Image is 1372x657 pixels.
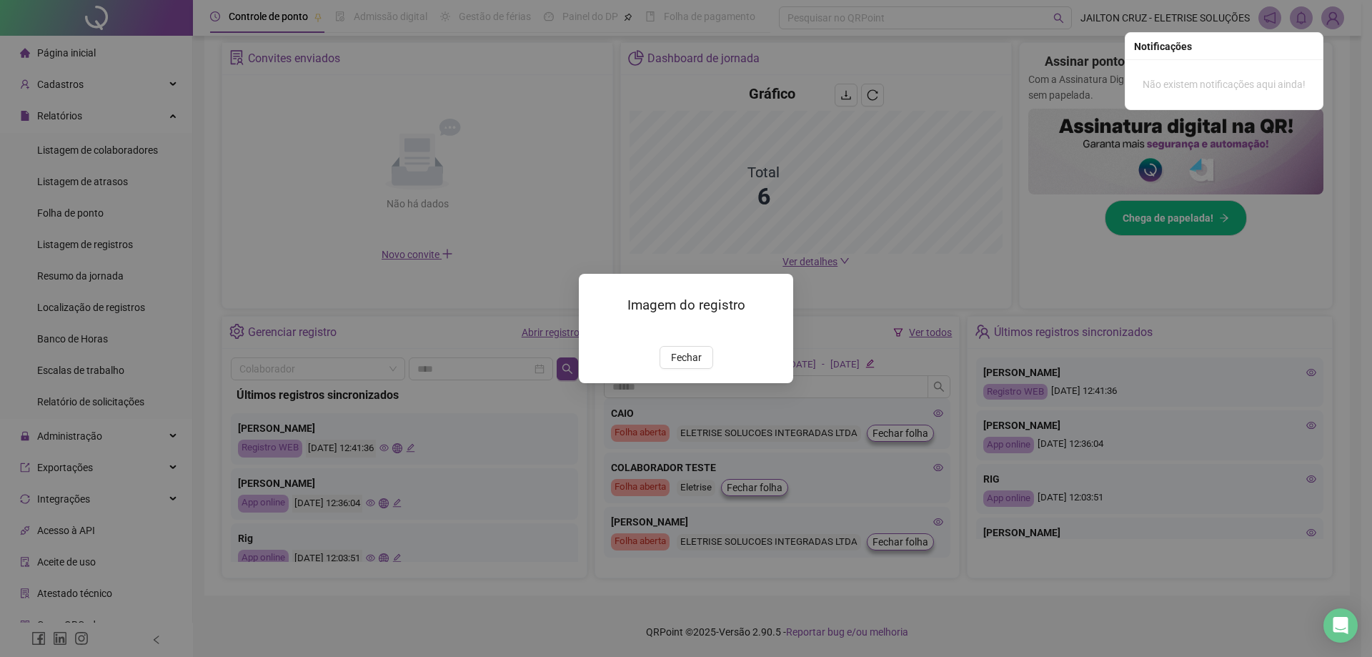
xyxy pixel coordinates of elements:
span: Fechar [671,350,702,365]
button: Fechar [660,346,713,369]
div: Notificações [1134,39,1314,54]
h3: Imagem do registro [596,295,776,315]
span: Não existem notificações aqui ainda! [1143,79,1306,90]
div: Open Intercom Messenger [1323,608,1358,643]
